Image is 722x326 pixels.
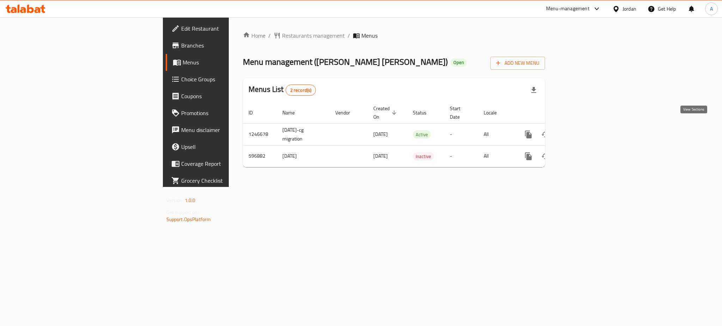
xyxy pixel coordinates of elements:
[546,5,589,13] div: Menu-management
[444,123,478,145] td: -
[249,84,316,96] h2: Menus List
[413,130,431,139] div: Active
[478,123,514,145] td: All
[710,5,713,13] span: A
[444,145,478,167] td: -
[181,159,278,168] span: Coverage Report
[166,208,199,217] span: Get support on:
[243,102,593,167] table: enhanced table
[537,148,554,165] button: Change Status
[520,148,537,165] button: more
[537,126,554,143] button: Change Status
[373,104,399,121] span: Created On
[373,130,388,139] span: [DATE]
[286,87,316,94] span: 2 record(s)
[277,123,330,145] td: [DATE]-cg migration
[282,108,304,117] span: Name
[166,20,283,37] a: Edit Restaurant
[181,92,278,100] span: Coupons
[373,151,388,161] span: [DATE]
[496,59,539,68] span: Add New Menu
[181,143,278,151] span: Upsell
[514,102,593,124] th: Actions
[166,215,211,224] a: Support.OpsPlatform
[166,88,283,105] a: Coupons
[181,109,278,117] span: Promotions
[525,82,542,99] div: Export file
[282,31,345,40] span: Restaurants management
[185,196,196,205] span: 1.0.0
[181,24,278,33] span: Edit Restaurant
[490,57,545,70] button: Add New Menu
[249,108,262,117] span: ID
[181,126,278,134] span: Menu disclaimer
[274,31,345,40] a: Restaurants management
[181,75,278,83] span: Choice Groups
[166,172,283,189] a: Grocery Checklist
[413,152,434,161] span: Inactive
[451,58,467,67] div: Open
[623,5,636,13] div: Jordan
[166,71,283,88] a: Choice Groups
[520,126,537,143] button: more
[166,37,283,54] a: Branches
[166,138,283,155] a: Upsell
[450,104,470,121] span: Start Date
[361,31,378,40] span: Menus
[413,152,434,161] div: Inactive
[166,54,283,71] a: Menus
[335,108,359,117] span: Vendor
[183,58,278,67] span: Menus
[478,145,514,167] td: All
[277,145,330,167] td: [DATE]
[166,196,184,205] span: Version:
[413,131,431,139] span: Active
[166,155,283,172] a: Coverage Report
[413,108,436,117] span: Status
[166,121,283,138] a: Menu disclaimer
[243,31,545,40] nav: breadcrumb
[243,54,448,70] span: Menu management ( [PERSON_NAME] [PERSON_NAME] )
[348,31,350,40] li: /
[484,108,506,117] span: Locale
[181,176,278,185] span: Grocery Checklist
[166,105,283,121] a: Promotions
[286,84,316,96] div: Total records count
[181,41,278,50] span: Branches
[451,59,467,65] span: Open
